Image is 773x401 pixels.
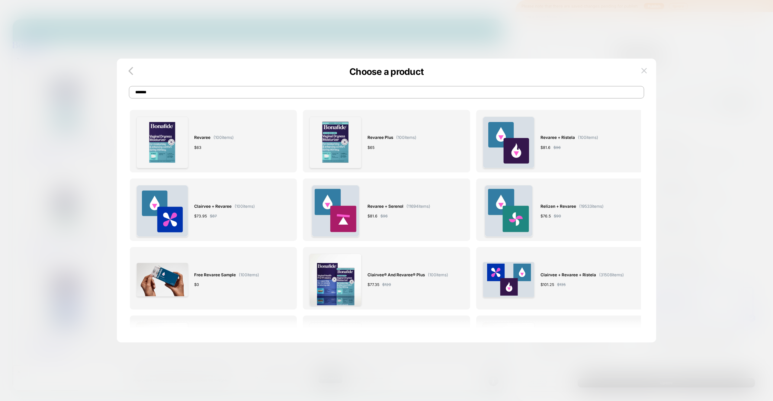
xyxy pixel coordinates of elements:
[24,65,654,189] a: Revaree Plus Extra-strength vaginal dryness relief Revaree® Plus
[579,204,604,209] span: ( 19533 items)
[24,195,115,286] img: Thermella
[12,48,33,56] a: Shop
[485,185,533,237] img: Revaree_Relizen_Bundle_Icon_3c357a38-d0a1-4207-850e-a7f6c9082098.jpg
[540,203,576,210] span: Relizen + Revaree
[12,57,32,64] span: Back
[12,48,26,56] span: Shop
[553,144,561,151] span: $ 96
[641,68,647,73] img: close
[540,281,554,288] span: $ 101.25
[483,322,534,374] img: Bonafide_BNDLREVPLUSSER_Shopify_Thumb1Hero_1.png
[117,66,656,77] p: Choose a product
[540,144,550,151] span: $ 81.6
[24,295,654,303] p: Targeted [MEDICAL_DATA] relief
[483,117,534,168] img: RevRistBundleIcon-new.png
[554,213,561,219] span: $ 90
[24,65,115,156] img: Revaree Plus
[24,165,654,174] p: Extra-strength vaginal dryness relief
[24,180,654,189] p: Revaree® Plus
[540,134,575,141] span: Revaree + Ristela
[557,281,566,288] span: $ 135
[540,213,551,219] span: $ 76.5
[483,262,534,297] img: Logo_icons_Clairvee_Revaree_Ristela.png
[578,135,598,140] span: ( 100 items)
[540,271,596,278] span: Clairvee + Revaree + Ristela
[24,195,654,319] a: Thermella Targeted [MEDICAL_DATA] relief Thermella®
[599,272,624,277] span: ( 31508 items)
[24,310,654,319] p: Thermella®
